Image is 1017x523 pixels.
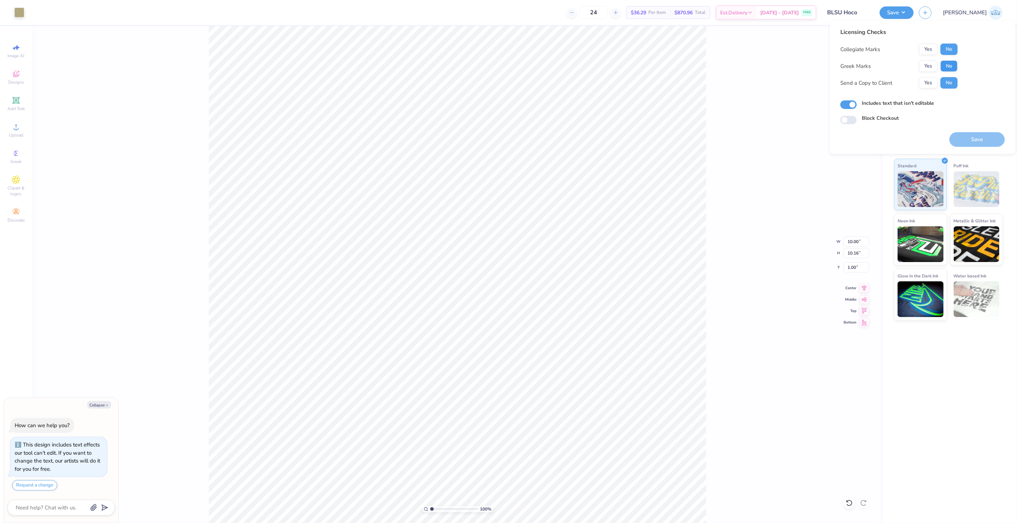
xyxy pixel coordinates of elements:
button: Yes [919,60,938,72]
img: Neon Ink [898,226,944,262]
span: Clipart & logos [4,185,29,197]
button: Save [880,6,914,19]
span: Glow in the Dark Ink [898,272,938,280]
span: Bottom [844,320,856,325]
button: Yes [919,44,938,55]
span: Decorate [8,217,25,223]
input: – – [580,6,608,19]
a: [PERSON_NAME] [943,6,1003,20]
div: Greek Marks [840,62,871,70]
button: Collapse [87,401,111,409]
div: How can we help you? [15,422,70,429]
div: Collegiate Marks [840,45,880,54]
span: Add Text [8,106,25,112]
span: Designs [8,79,24,85]
img: Metallic & Glitter Ink [954,226,1000,262]
button: No [940,60,958,72]
img: Puff Ink [954,171,1000,207]
img: Josephine Amber Orros [989,6,1003,20]
button: Yes [919,77,938,89]
img: Glow in the Dark Ink [898,281,944,317]
input: Untitled Design [822,5,874,20]
span: Upload [9,132,23,138]
span: Image AI [8,53,25,59]
span: Total [695,9,706,16]
span: Center [844,286,856,291]
span: FREE [803,10,811,15]
button: Request a change [12,480,57,490]
img: Standard [898,171,944,207]
span: Puff Ink [954,162,969,169]
span: Neon Ink [898,217,915,225]
button: No [940,44,958,55]
div: Licensing Checks [840,28,958,36]
span: Standard [898,162,917,169]
span: Top [844,309,856,314]
label: Includes text that isn't editable [862,99,934,107]
span: Water based Ink [954,272,987,280]
div: Send a Copy to Client [840,79,892,87]
span: Est. Delivery [720,9,747,16]
span: 100 % [480,506,492,512]
button: No [940,77,958,89]
span: $870.96 [674,9,693,16]
span: $36.29 [631,9,646,16]
span: Per Item [648,9,666,16]
span: Metallic & Glitter Ink [954,217,996,225]
label: Block Checkout [862,114,899,122]
img: Water based Ink [954,281,1000,317]
div: This design includes text effects our tool can't edit. If you want to change the text, our artist... [15,441,100,473]
span: [DATE] - [DATE] [760,9,799,16]
span: [PERSON_NAME] [943,9,987,17]
span: Greek [11,159,22,164]
span: Middle [844,297,856,302]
